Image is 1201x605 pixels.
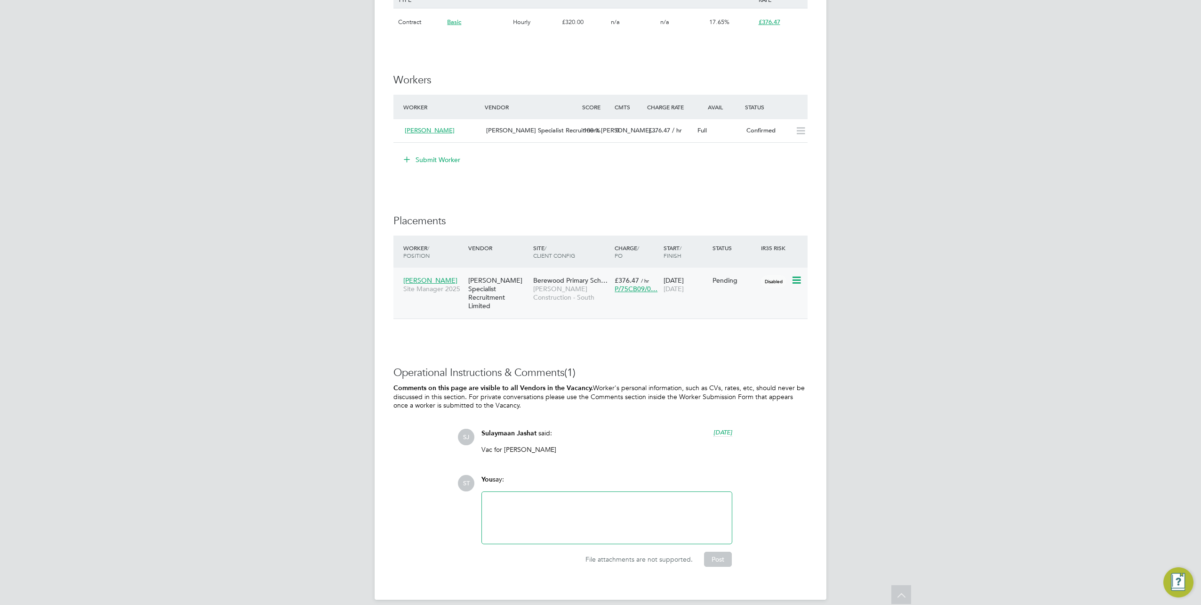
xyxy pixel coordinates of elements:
[709,18,729,26] span: 17.65%
[393,366,808,380] h3: Operational Instructions & Comments
[481,445,732,454] p: Vac for [PERSON_NAME]
[458,429,474,445] span: SJ
[649,126,670,134] span: £376.47
[538,429,552,437] span: said:
[615,285,657,293] span: P/75CB09/0…
[481,429,536,437] span: Sulaymaan Jashat
[533,285,610,302] span: [PERSON_NAME] Construction - South
[580,98,612,115] div: Score
[397,152,468,167] button: Submit Worker
[759,239,791,256] div: IR35 Risk
[393,214,808,228] h3: Placements
[393,384,808,410] p: Worker's personal information, such as CVs, rates, etc, should never be discussed in this section...
[533,276,608,285] span: Berewood Primary Sch…
[761,275,786,287] span: Disabled
[481,475,732,491] div: say:
[743,123,792,139] div: Confirmed
[401,239,466,264] div: Worker
[482,98,580,115] div: Vendor
[401,98,482,115] div: Worker
[393,74,808,87] h3: Workers
[759,18,780,26] span: £376.47
[393,384,593,392] b: Comments on this page are visible to all Vendors in the Vacancy.
[672,126,682,134] span: / hr
[401,271,808,279] a: [PERSON_NAME]Site Manager 2025[PERSON_NAME] Specialist Recruitment LimitedBerewood Primary Sch…[P...
[661,271,710,298] div: [DATE]
[645,98,694,115] div: Charge Rate
[403,285,464,293] span: Site Manager 2025
[611,18,620,26] span: n/a
[447,18,461,26] span: Basic
[405,126,455,134] span: [PERSON_NAME]
[641,277,649,284] span: / hr
[615,276,639,285] span: £376.47
[615,244,639,259] span: / PO
[403,276,457,285] span: [PERSON_NAME]
[584,126,593,134] span: 100
[612,98,645,115] div: Cmts
[616,126,619,134] span: 0
[704,552,732,567] button: Post
[664,244,681,259] span: / Finish
[710,239,759,256] div: Status
[661,239,710,264] div: Start
[458,475,474,491] span: ST
[396,8,445,36] div: Contract
[511,8,560,36] div: Hourly
[585,555,693,564] span: File attachments are not supported.
[564,366,576,379] span: (1)
[664,285,684,293] span: [DATE]
[612,239,661,264] div: Charge
[660,18,669,26] span: n/a
[694,98,743,115] div: Avail
[697,126,707,134] span: Full
[403,244,430,259] span: / Position
[1163,567,1193,597] button: Engage Resource Center
[531,239,612,264] div: Site
[466,271,531,315] div: [PERSON_NAME] Specialist Recruitment Limited
[560,8,609,36] div: £320.00
[533,244,575,259] span: / Client Config
[713,276,757,285] div: Pending
[713,428,732,436] span: [DATE]
[486,126,657,134] span: [PERSON_NAME] Specialist Recruitment [PERSON_NAME]…
[481,475,493,483] span: You
[743,98,808,115] div: Status
[466,239,531,256] div: Vendor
